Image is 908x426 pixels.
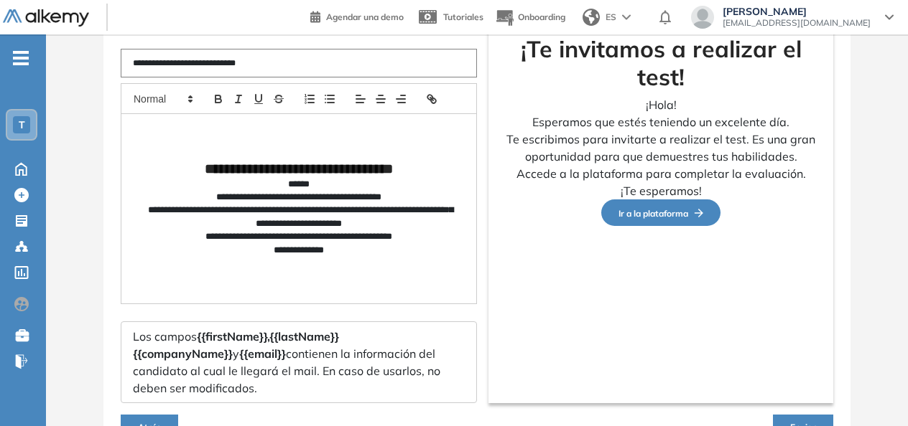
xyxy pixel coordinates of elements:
[606,11,616,24] span: ES
[443,11,483,22] span: Tutoriales
[500,96,822,113] p: ¡Hola!
[269,329,339,344] span: {{lastName}}
[13,57,29,60] i: -
[583,9,600,26] img: world
[601,199,721,226] button: Ir a la plataformaFlecha
[3,9,89,27] img: Logo
[500,131,822,165] p: Te escribimos para invitarte a realizar el test. Es una gran oportunidad para que demuestres tus ...
[622,14,631,20] img: arrow
[495,2,565,33] button: Onboarding
[518,11,565,22] span: Onboarding
[723,17,871,29] span: [EMAIL_ADDRESS][DOMAIN_NAME]
[310,7,404,24] a: Agendar una demo
[326,11,404,22] span: Agendar una demo
[19,119,25,131] span: T
[619,208,703,219] span: Ir a la plataforma
[197,329,269,344] span: {{firstName}},
[521,34,802,90] strong: ¡Te invitamos a realizar el test!
[500,113,822,131] p: Esperamos que estés teniendo un excelente día.
[500,182,822,199] p: ¡Te esperamos!
[239,346,286,361] span: {{email}}
[500,165,822,182] p: Accede a la plataforma para completar la evaluación.
[121,321,477,403] div: Los campos y contienen la información del candidato al cual le llegará el mail. En caso de usarlo...
[723,6,871,17] span: [PERSON_NAME]
[133,346,233,361] span: {{companyName}}
[688,209,703,217] img: Flecha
